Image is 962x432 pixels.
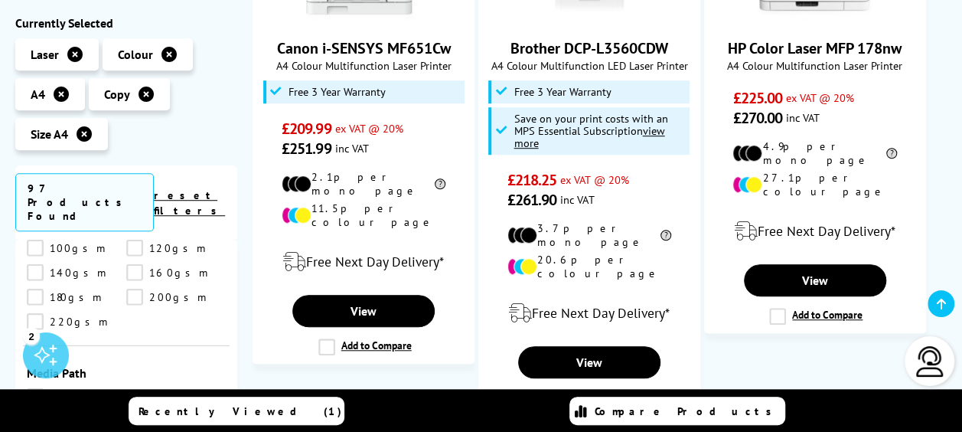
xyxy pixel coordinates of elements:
span: A4 Colour Multifunction Laser Printer [713,58,918,73]
a: View [744,264,886,296]
span: Free 3 Year Warranty [289,86,386,98]
div: modal_delivery [713,210,918,253]
li: 4.9p per mono page [732,139,897,167]
li: 20.6p per colour page [507,253,672,280]
label: Add to Compare [318,339,412,355]
a: Compare Products [569,397,785,425]
u: view more [514,123,664,150]
a: 160gsm [126,264,226,281]
span: Media Path [27,365,226,381]
span: £251.99 [282,139,331,159]
span: inc VAT [335,141,369,155]
span: Copy [104,87,130,102]
li: 3.7p per mono page [507,221,672,249]
span: Save on your print costs with an MPS Essential Subscription [514,111,667,150]
span: A4 [31,87,45,102]
a: 220gsm [27,313,126,330]
a: Brother DCP-L3560CDW [532,11,647,26]
div: 2 [23,327,40,344]
span: ex VAT @ 20% [786,90,854,105]
span: Laser [31,47,59,62]
a: Brother DCP-L3560CDW [510,38,668,58]
li: 27.1p per colour page [732,171,897,198]
a: reset filters [154,188,225,218]
label: Add to Compare [769,308,863,325]
span: A4 Colour Multifunction LED Laser Printer [487,58,692,73]
a: View [518,346,660,378]
a: 200gsm [126,289,226,306]
span: £270.00 [732,108,782,128]
a: Canon i-SENSYS MF651Cw [277,38,451,58]
a: 140gsm [27,264,126,281]
span: Free 3 Year Warranty [514,86,611,98]
img: user-headset-light.svg [915,346,945,377]
li: 11.5p per colour page [282,201,446,229]
a: Recently Viewed (1) [129,397,344,425]
span: 97 Products Found [15,173,154,231]
li: 2.1p per mono page [282,170,446,198]
span: inc VAT [786,110,820,125]
a: HP Color Laser MFP 178nw [758,11,872,26]
a: 180gsm [27,289,126,306]
a: 120gsm [126,240,226,257]
span: £209.99 [282,119,331,139]
a: 100gsm [27,240,126,257]
span: inc VAT [560,192,594,207]
a: Canon i-SENSYS MF651Cw [306,11,421,26]
span: £261.90 [507,190,557,210]
span: Compare Products [595,404,780,418]
a: HP Color Laser MFP 178nw [728,38,902,58]
div: Currently Selected [15,15,237,31]
span: ex VAT @ 20% [335,121,403,136]
span: A4 Colour Multifunction Laser Printer [261,58,466,73]
span: £218.25 [507,170,557,190]
span: Recently Viewed (1) [139,404,342,418]
div: modal_delivery [487,292,692,335]
span: Size A4 [31,126,68,142]
a: View [292,295,435,327]
span: Colour [118,47,153,62]
span: £225.00 [732,88,782,108]
span: ex VAT @ 20% [560,172,628,187]
div: modal_delivery [261,241,466,283]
